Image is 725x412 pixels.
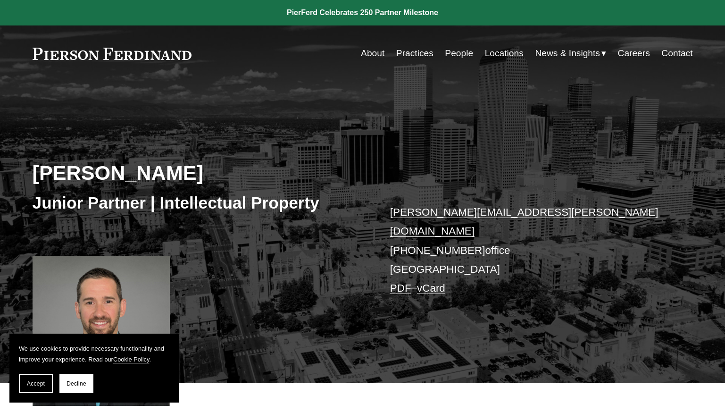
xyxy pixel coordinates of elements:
[417,282,445,294] a: vCard
[113,356,150,363] a: Cookie Policy
[661,44,692,62] a: Contact
[33,193,363,213] h3: Junior Partner | Intellectual Property
[59,374,93,393] button: Decline
[19,343,170,365] p: We use cookies to provide necessary functionality and improve your experience. Read our .
[67,380,86,387] span: Decline
[396,44,433,62] a: Practices
[390,203,665,298] p: office [GEOGRAPHIC_DATA] –
[390,282,411,294] a: PDF
[445,44,473,62] a: People
[390,244,485,256] a: [PHONE_NUMBER]
[535,45,600,62] span: News & Insights
[27,380,45,387] span: Accept
[33,160,363,185] h2: [PERSON_NAME]
[485,44,524,62] a: Locations
[19,374,53,393] button: Accept
[535,44,606,62] a: folder dropdown
[618,44,650,62] a: Careers
[361,44,384,62] a: About
[390,206,658,237] a: [PERSON_NAME][EMAIL_ADDRESS][PERSON_NAME][DOMAIN_NAME]
[9,334,179,403] section: Cookie banner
